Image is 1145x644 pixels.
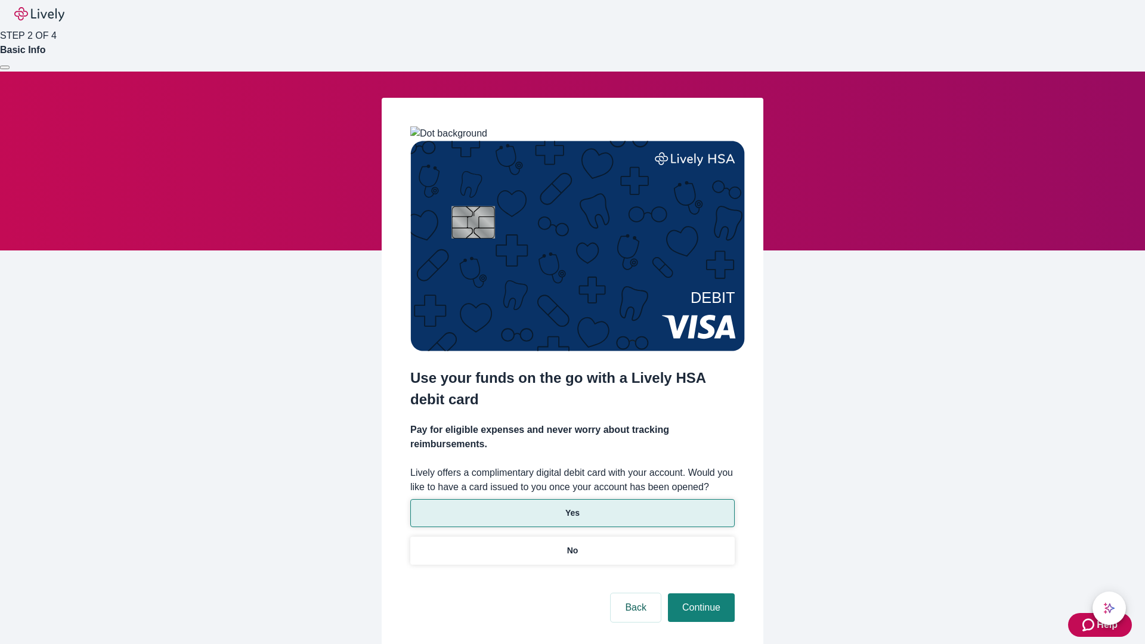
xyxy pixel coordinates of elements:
[410,466,735,494] label: Lively offers a complimentary digital debit card with your account. Would you like to have a card...
[611,593,661,622] button: Back
[1082,618,1097,632] svg: Zendesk support icon
[565,507,580,519] p: Yes
[410,537,735,565] button: No
[1068,613,1132,637] button: Zendesk support iconHelp
[410,367,735,410] h2: Use your funds on the go with a Lively HSA debit card
[14,7,64,21] img: Lively
[410,126,487,141] img: Dot background
[1097,618,1118,632] span: Help
[668,593,735,622] button: Continue
[410,499,735,527] button: Yes
[567,544,578,557] p: No
[1093,592,1126,625] button: chat
[410,141,745,351] img: Debit card
[410,423,735,451] h4: Pay for eligible expenses and never worry about tracking reimbursements.
[1103,602,1115,614] svg: Lively AI Assistant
